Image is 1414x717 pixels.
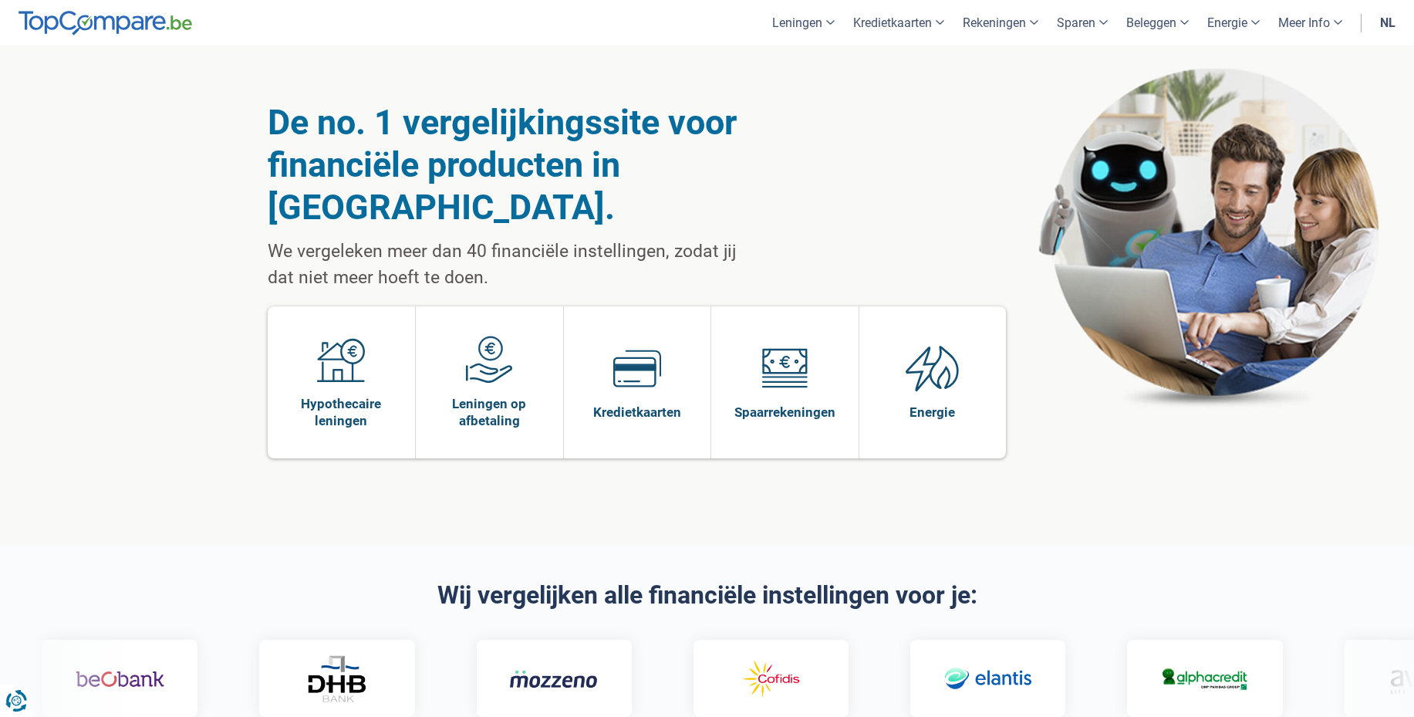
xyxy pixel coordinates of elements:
img: Alphacredit [1160,665,1249,692]
img: Energie [906,344,960,392]
img: Cofidis [726,657,815,702]
p: We vergeleken meer dan 40 financiële instellingen, zodat jij dat niet meer hoeft te doen. [268,238,751,291]
a: Kredietkaarten Kredietkaarten [564,306,711,458]
a: Leningen op afbetaling Leningen op afbetaling [416,306,563,458]
img: Leningen op afbetaling [465,336,513,384]
span: Kredietkaarten [593,404,681,421]
img: TopCompare [19,11,192,36]
a: Hypothecaire leningen Hypothecaire leningen [268,306,416,458]
img: Mozzeno [509,669,598,688]
img: Spaarrekeningen [761,344,808,392]
span: Leningen op afbetaling [424,395,555,429]
img: DHB Bank [305,655,367,702]
h2: Wij vergelijken alle financiële instellingen voor je: [268,582,1147,609]
img: Elantis [943,657,1031,702]
a: Energie Energie [859,306,1007,458]
span: Energie [909,404,955,421]
h1: De no. 1 vergelijkingssite voor financiële producten in [GEOGRAPHIC_DATA]. [268,101,751,228]
a: Spaarrekeningen Spaarrekeningen [711,306,859,458]
span: Hypothecaire leningen [275,395,408,429]
img: Hypothecaire leningen [317,336,365,384]
img: Kredietkaarten [613,344,661,392]
span: Spaarrekeningen [734,404,835,421]
img: Beobank [75,657,164,702]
